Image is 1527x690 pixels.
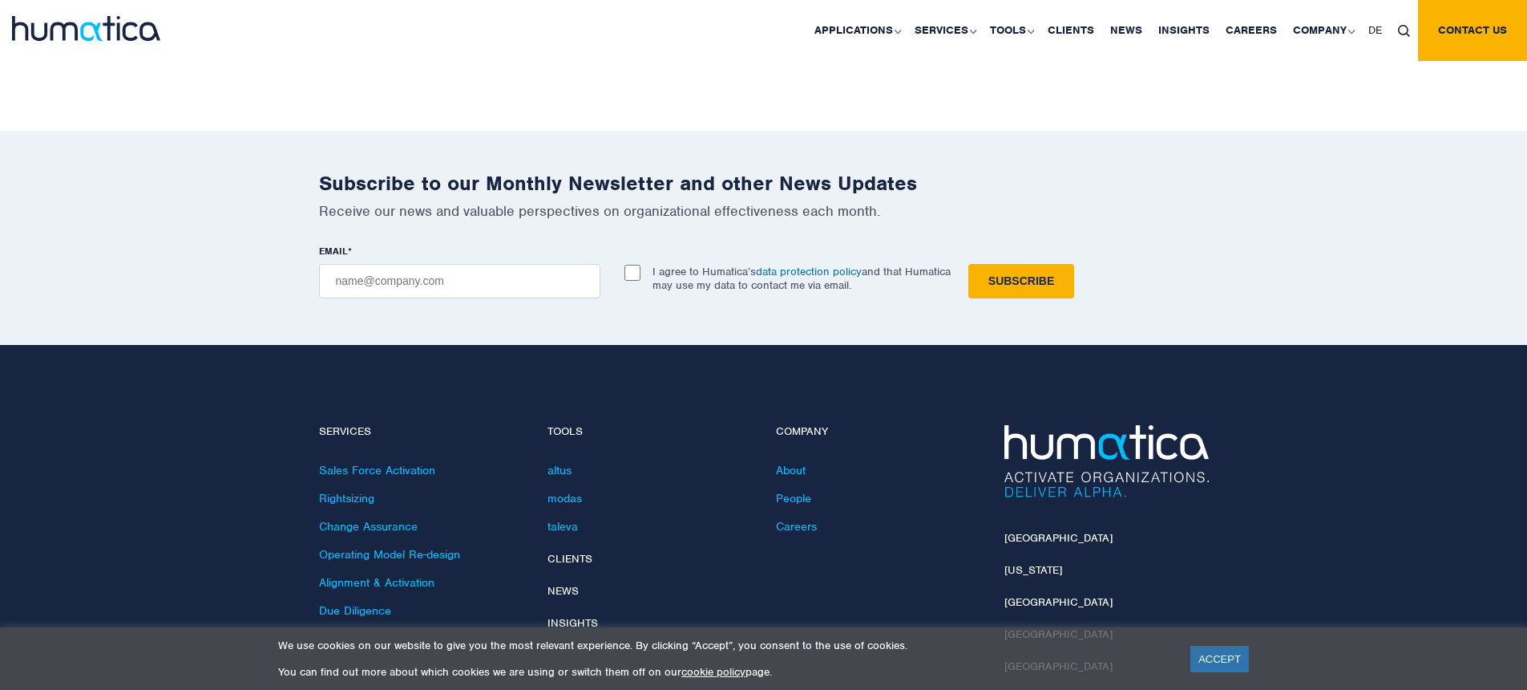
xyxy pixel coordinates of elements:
a: Clients [547,552,592,566]
p: Receive our news and valuable perspectives on organizational effectiveness each month. [319,202,1209,220]
h4: Tools [547,425,752,439]
a: [US_STATE] [1004,563,1062,577]
input: I agree to Humatica’sdata protection policyand that Humatica may use my data to contact me via em... [624,265,640,281]
a: data protection policy [756,265,862,278]
a: [GEOGRAPHIC_DATA] [1004,595,1113,609]
a: taleva [547,519,578,534]
input: name@company.com [319,264,600,298]
a: ACCEPT [1190,646,1249,672]
a: altus [547,463,572,477]
h4: Company [776,425,980,439]
a: Insights [547,616,598,630]
p: We use cookies on our website to give you the most relevant experience. By clicking “Accept”, you... [278,639,1170,652]
a: Change Assurance [319,519,418,534]
a: Due Diligence [319,603,391,618]
a: Sales Force Activation [319,463,435,477]
span: DE [1368,23,1382,37]
a: Alignment & Activation [319,575,434,590]
p: I agree to Humatica’s and that Humatica may use my data to contact me via email. [652,265,951,292]
span: EMAIL [319,245,348,258]
a: Careers [776,519,817,534]
input: Subscribe [968,264,1074,298]
img: search_icon [1398,25,1410,37]
a: People [776,491,811,505]
img: logo [12,16,160,41]
a: Operating Model Re-design [319,547,460,562]
a: News [547,584,579,598]
a: cookie policy [681,665,745,679]
a: modas [547,491,582,505]
h4: Services [319,425,523,439]
h2: Subscribe to our Monthly Newsletter and other News Updates [319,171,1209,196]
img: Humatica [1004,425,1209,497]
a: Rightsizing [319,491,374,505]
p: You can find out more about which cookies we are using or switch them off on our page. [278,665,1170,679]
a: About [776,463,806,477]
a: [GEOGRAPHIC_DATA] [1004,531,1113,545]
